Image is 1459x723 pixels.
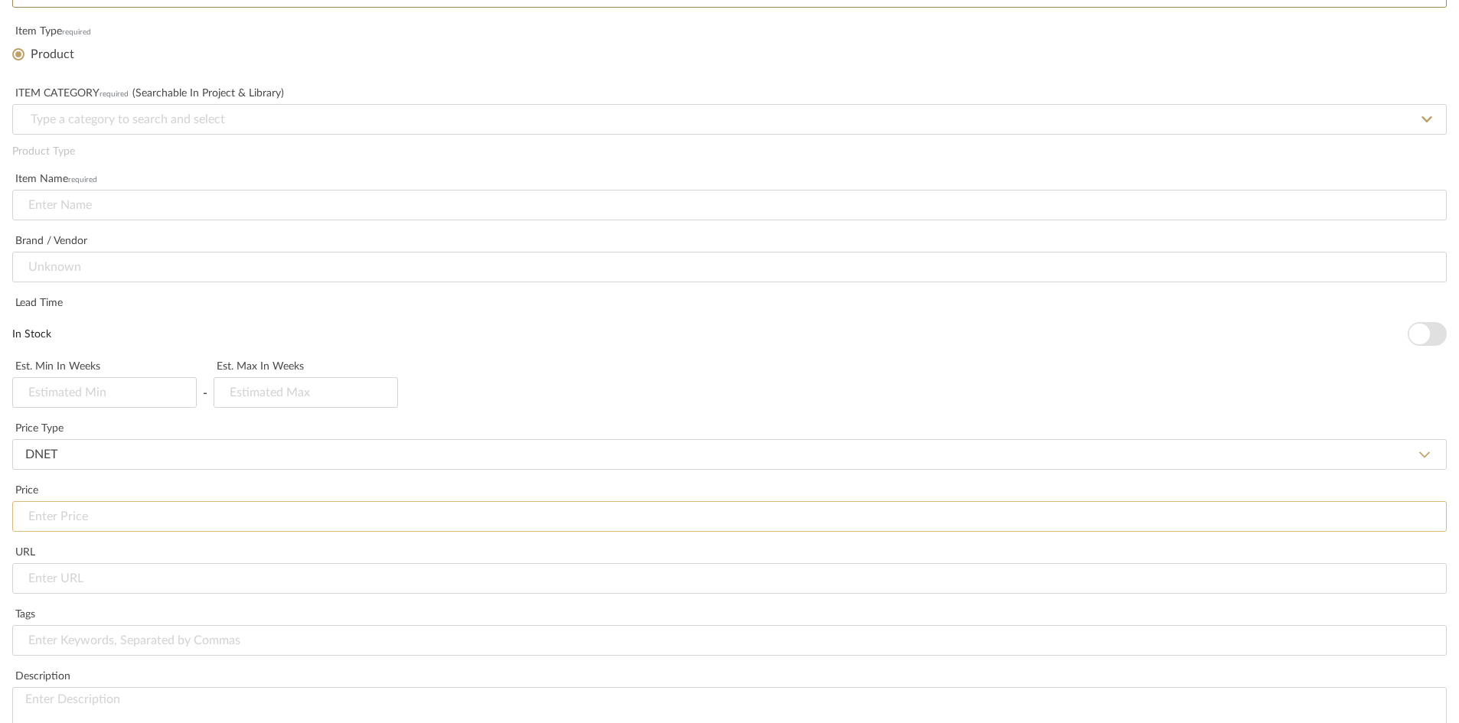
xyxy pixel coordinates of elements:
[12,359,197,374] div: Est. Min in Weeks
[12,563,1447,594] input: Enter URL
[68,176,97,184] span: required
[12,669,1447,684] div: Description
[100,90,129,98] span: required
[12,24,1447,39] div: Item Type
[214,377,398,408] input: Estimated Max
[12,483,1447,498] div: Price
[12,252,1447,282] input: Unknown
[12,42,1447,67] mat-radio-group: Select item type
[12,233,1447,249] div: Brand / Vendor
[12,327,1408,342] label: In Stock
[12,501,1447,532] input: Enter Price
[12,545,1447,560] div: URL
[31,47,74,62] label: Product
[12,295,1447,311] div: Lead Time
[214,359,398,374] div: Est. Max in Weeks
[12,377,197,408] input: Estimated Min
[12,104,1447,135] input: Type a category to search and select
[12,86,1447,101] div: ITEM CATEGORY
[132,88,284,99] span: (Searchable in Project & Library)
[203,384,207,402] div: -
[12,421,1447,436] div: Price Type
[12,190,1447,220] input: Enter Name
[12,144,1447,160] div: Product Type
[62,28,91,36] span: required
[12,171,1447,187] div: Item name
[12,625,1447,656] input: Enter Keywords, Separated by Commas
[12,607,1447,622] div: Tags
